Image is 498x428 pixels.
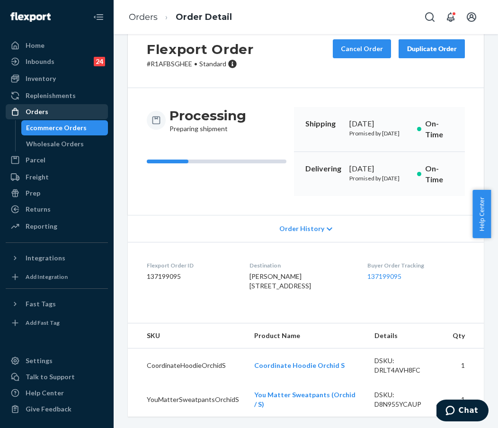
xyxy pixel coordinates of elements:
img: Flexport logo [10,12,51,22]
div: [DATE] [349,118,410,129]
a: 137199095 [367,272,401,280]
div: 24 [94,57,105,66]
a: Help Center [6,385,108,401]
td: 1 [445,383,484,417]
a: Prep [6,186,108,201]
div: Wholesale Orders [26,139,84,149]
div: Parcel [26,155,45,165]
button: Talk to Support [6,369,108,384]
h3: Processing [169,107,246,124]
dt: Flexport Order ID [147,261,234,269]
div: Reporting [26,222,57,231]
a: Home [6,38,108,53]
p: Promised by [DATE] [349,129,410,137]
button: Give Feedback [6,401,108,417]
div: Give Feedback [26,404,71,414]
button: Help Center [472,190,491,238]
button: Open notifications [441,8,460,27]
a: Add Integration [6,269,108,285]
th: Qty [445,323,484,348]
div: Inbounds [26,57,54,66]
div: Home [26,41,44,50]
div: Orders [26,107,48,116]
button: Open Search Box [420,8,439,27]
span: [PERSON_NAME] [STREET_ADDRESS] [249,272,311,290]
p: # R1AFBSGHEE [147,59,254,69]
div: Returns [26,205,51,214]
div: Inventory [26,74,56,83]
div: Preparing shipment [169,107,246,134]
iframe: Opens a widget where you can chat to one of our agents [436,400,489,423]
a: Parcel [6,152,108,168]
div: Help Center [26,388,64,398]
dt: Destination [249,261,352,269]
button: Integrations [6,250,108,266]
div: Add Fast Tag [26,319,60,327]
div: Add Integration [26,273,68,281]
a: Inbounds24 [6,54,108,69]
th: Details [367,323,445,348]
p: Promised by [DATE] [349,174,410,182]
a: Freight [6,169,108,185]
h2: Flexport Order [147,39,254,59]
div: Integrations [26,253,65,263]
a: Reporting [6,219,108,234]
div: Settings [26,356,53,366]
td: CoordinateHoodieOrchidS [128,348,247,383]
p: On-Time [425,163,454,185]
th: Product Name [247,323,367,348]
a: Coordinate Hoodie Orchid S [254,361,345,369]
p: Shipping [305,118,342,129]
button: Close Navigation [89,8,108,27]
a: Wholesale Orders [21,136,108,152]
div: Duplicate Order [407,44,457,53]
a: Inventory [6,71,108,86]
p: Delivering [305,163,342,174]
ol: breadcrumbs [121,3,240,31]
a: Order Detail [176,12,232,22]
a: Settings [6,353,108,368]
p: On-Time [425,118,454,140]
div: DSKU: D8N955YCAUP [374,390,437,409]
dt: Buyer Order Tracking [367,261,465,269]
button: Fast Tags [6,296,108,312]
div: [DATE] [349,163,410,174]
a: Orders [129,12,158,22]
span: • [194,60,197,68]
button: Duplicate Order [399,39,465,58]
a: Returns [6,202,108,217]
th: SKU [128,323,247,348]
dd: 137199095 [147,272,234,281]
div: Freight [26,172,49,182]
a: You Matter Sweatpants (Orchid / S) [254,391,356,408]
div: Ecommerce Orders [26,123,87,133]
div: Replenishments [26,91,76,100]
a: Replenishments [6,88,108,103]
div: Fast Tags [26,299,56,309]
div: Prep [26,188,40,198]
a: Ecommerce Orders [21,120,108,135]
td: YouMatterSweatpantsOrchidS [128,383,247,417]
button: Cancel Order [333,39,391,58]
td: 1 [445,348,484,383]
a: Add Fast Tag [6,315,108,330]
div: DSKU: DRLT4AVH8FC [374,356,437,375]
span: Order History [279,224,324,233]
a: Orders [6,104,108,119]
span: Standard [199,60,226,68]
button: Open account menu [462,8,481,27]
div: Talk to Support [26,372,75,382]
